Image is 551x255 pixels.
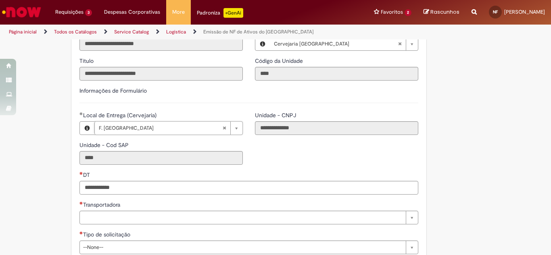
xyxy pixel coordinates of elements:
span: Necessários [79,201,83,205]
a: Logistica [166,29,186,35]
span: Necessários - Local de Entrega (Cervejaria) [83,112,158,119]
label: Somente leitura - Título [79,57,95,65]
span: Somente leitura - Unidade - CNPJ [255,112,298,119]
button: Local, Visualizar este registro Cervejaria Minas Gerais [255,37,270,50]
abbr: Limpar campo Local de Entrega (Cervejaria) [218,122,230,135]
ul: Trilhas de página [6,25,361,39]
img: ServiceNow [1,4,42,20]
label: Somente leitura - Código da Unidade [255,57,305,65]
span: Requisições [55,8,83,16]
label: Somente leitura - Unidade - CNPJ [255,111,298,119]
input: Unidade - Cod SAP [79,151,243,165]
span: More [172,8,185,16]
div: Padroniza [197,8,243,18]
a: Emissão de NF de Ativos do [GEOGRAPHIC_DATA] [203,29,313,35]
button: Local de Entrega (Cervejaria), Visualizar este registro F. Uberlândia [80,122,94,135]
span: 2 [405,9,411,16]
span: Necessários [79,172,83,175]
abbr: Limpar campo Local [394,37,406,50]
a: Todos os Catálogos [54,29,97,35]
label: Somente leitura - Unidade - Cod SAP [79,141,130,149]
span: Somente leitura - Unidade - Cod SAP [79,141,130,149]
input: Unidade - CNPJ [255,121,418,135]
input: DT [79,181,418,195]
input: Título [79,67,243,81]
input: Código da Unidade [255,67,418,81]
span: --None-- [83,241,402,254]
a: Cervejaria [GEOGRAPHIC_DATA]Limpar campo Local [270,37,418,50]
span: Somente leitura - DT [83,171,92,178]
span: Rascunhos [430,8,459,16]
a: Service Catalog [114,29,149,35]
span: 3 [85,9,92,16]
span: F. [GEOGRAPHIC_DATA] [99,122,222,135]
span: Tipo de solicitação [83,231,132,238]
a: Rascunhos [424,8,459,16]
span: Favoritos [381,8,403,16]
span: Necessários [79,231,83,234]
span: NF [493,9,498,15]
label: Informações de Formulário [79,87,147,94]
span: Despesas Corporativas [104,8,160,16]
span: Cervejaria [GEOGRAPHIC_DATA] [274,37,398,50]
span: Necessários - Transportadora [83,201,122,208]
span: [PERSON_NAME] [504,8,545,15]
p: +GenAi [223,8,243,18]
a: Página inicial [9,29,37,35]
a: F. [GEOGRAPHIC_DATA]Limpar campo Local de Entrega (Cervejaria) [94,122,242,135]
input: Email [79,37,243,51]
span: Obrigatório Preenchido [79,112,83,115]
a: Limpar campo Transportadora [79,211,418,224]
